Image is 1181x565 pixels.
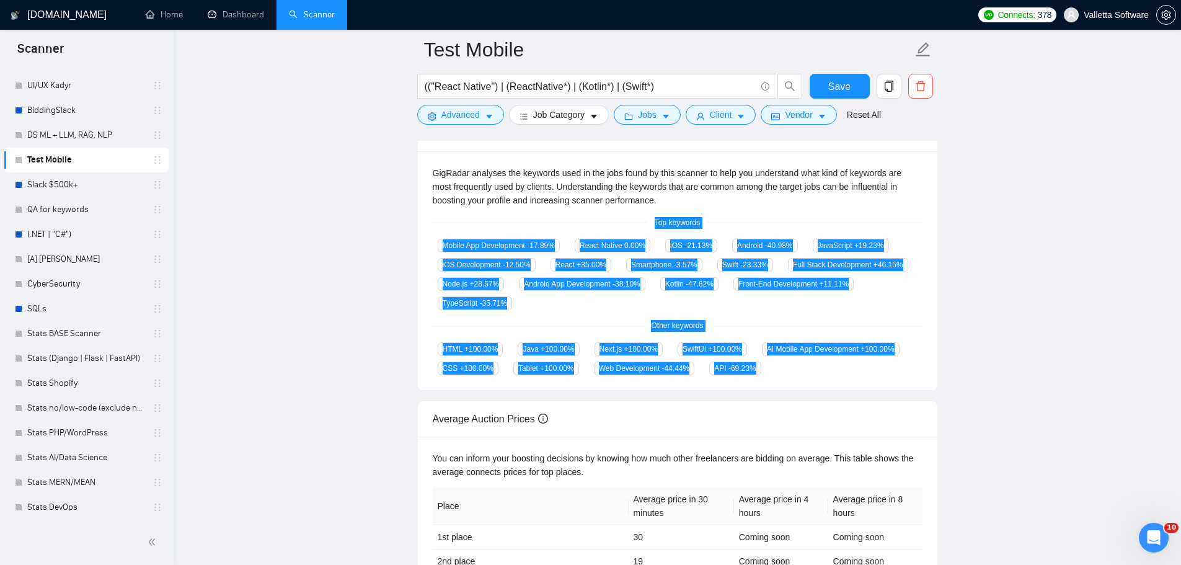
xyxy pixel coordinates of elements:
[433,166,922,207] div: GigRadar analyses the keywords used in the jobs found by this scanner to help you understand what...
[874,260,903,269] span: +46.15 %
[433,452,922,479] div: You can inform your boosting decisions by knowing how much other freelancers are bidding on avera...
[1164,523,1179,533] span: 10
[27,495,145,520] a: Stats DevOps
[877,74,901,99] button: copy
[153,304,162,314] span: holder
[153,254,162,264] span: holder
[577,260,606,269] span: +35.00 %
[527,241,555,250] span: -17.89 %
[503,260,531,269] span: -12.50 %
[27,470,145,495] a: Stats MERN/MEAN
[629,487,734,525] th: Average price in 30 minutes
[417,105,504,125] button: settingAdvancedcaret-down
[740,260,768,269] span: -23.33 %
[538,414,548,424] span: info-circle
[828,487,922,525] th: Average price in 8 hours
[590,112,598,121] span: caret-down
[27,445,145,470] a: Stats AI/Data Science
[762,342,900,356] span: AI Mobile App Development
[818,112,826,121] span: caret-down
[438,258,536,272] span: iOS Development
[27,420,145,445] a: Stats PHP/WordPress
[208,9,264,20] a: dashboardDashboard
[153,205,162,215] span: holder
[777,74,802,99] button: search
[438,277,505,291] span: Node.js
[7,40,74,66] span: Scanner
[428,112,436,121] span: setting
[684,241,712,250] span: -21.13 %
[27,172,145,197] a: Slack $500k+
[480,299,508,308] span: -35.71 %
[984,10,994,20] img: upwork-logo.png
[540,364,573,373] span: +100.00 %
[519,277,645,291] span: Android App Development
[761,105,836,125] button: idcardVendorcaret-down
[915,42,931,58] span: edit
[438,342,503,356] span: HTML
[728,364,756,373] span: -69.23 %
[485,112,493,121] span: caret-down
[27,148,145,172] a: Test Mobile
[661,112,670,121] span: caret-down
[153,478,162,487] span: holder
[153,453,162,463] span: holder
[153,81,162,91] span: holder
[614,105,681,125] button: folderJobscaret-down
[460,364,493,373] span: +100.00 %
[626,258,702,272] span: Smartphone
[778,81,802,92] span: search
[810,74,870,99] button: Save
[854,241,884,250] span: +19.23 %
[153,403,162,413] span: holder
[27,98,145,123] a: BiddingSlack
[771,112,780,121] span: idcard
[153,329,162,339] span: holder
[638,108,657,122] span: Jobs
[860,345,894,354] span: +100.00 %
[1156,5,1176,25] button: setting
[27,123,145,148] a: DS ML + LLM, RAG, NLP
[541,345,574,354] span: +100.00 %
[433,487,629,525] th: Place
[520,112,528,121] span: bars
[847,108,881,122] a: Reset All
[674,260,697,269] span: -3.57 %
[734,525,828,549] td: Coming soon
[909,81,932,92] span: delete
[438,239,560,252] span: Mobile App Development
[761,82,769,91] span: info-circle
[153,428,162,438] span: holder
[153,354,162,363] span: holder
[289,9,335,20] a: searchScanner
[433,401,922,437] div: Average Auction Prices
[464,345,498,354] span: +100.00 %
[820,280,849,288] span: +11.11 %
[594,362,695,375] span: Web Development
[518,342,579,356] span: Java
[828,525,922,549] td: Coming soon
[27,346,145,371] a: Stats (Django | Flask | FastAPI)
[1139,523,1169,553] iframe: Intercom live chat
[153,180,162,190] span: holder
[644,320,710,332] span: Other keywords
[717,258,773,272] span: Swift
[27,73,145,98] a: UI/UX Kadyr
[1156,10,1176,20] a: setting
[1157,10,1175,20] span: setting
[27,371,145,396] a: Stats Shopify
[710,108,732,122] span: Client
[11,6,19,25] img: logo
[551,258,611,272] span: React
[27,247,145,272] a: [A] [PERSON_NAME]
[660,277,719,291] span: Kotlin
[813,239,889,252] span: JavaScript
[153,378,162,388] span: holder
[785,108,812,122] span: Vendor
[27,321,145,346] a: Stats BASE Scanner
[27,197,145,222] a: QA for keywords
[686,280,714,288] span: -47.62 %
[765,241,793,250] span: -40.98 %
[686,105,756,125] button: userClientcaret-down
[733,277,854,291] span: Front-End Development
